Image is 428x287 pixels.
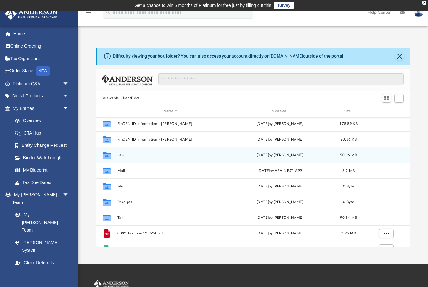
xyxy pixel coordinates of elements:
[364,109,408,114] div: id
[9,115,78,127] a: Overview
[339,247,358,251] span: 784.52 KB
[269,54,303,59] a: [DOMAIN_NAME]
[227,168,333,174] div: [DATE] by ABA_NEST_APP
[227,231,333,236] div: [DATE] by [PERSON_NAME]
[227,109,333,114] div: Modified
[336,109,361,114] div: Size
[9,127,78,139] a: CTA Hub
[342,169,355,172] span: 6.2 MB
[9,139,78,152] a: Entity Change Request
[394,94,404,103] button: Add
[227,121,333,127] div: [DATE] by [PERSON_NAME]
[99,109,114,114] div: id
[422,1,426,5] div: close
[257,153,269,157] span: [DATE]
[414,8,423,17] img: User Pic
[341,138,357,141] span: 90.16 KB
[379,229,393,238] button: More options
[340,216,357,219] span: 90.54 MB
[343,200,354,204] span: 0 Byte
[117,231,224,235] span: 8832 Tax form 120624.pdf
[227,199,333,205] div: [DATE] by [PERSON_NAME]
[63,77,75,90] span: arrow_drop_down
[343,185,354,188] span: 0 Byte
[4,90,78,102] a: Digital Productsarrow_drop_down
[9,209,72,237] a: My [PERSON_NAME] Team
[9,256,75,269] a: Client Referrals
[4,28,78,40] a: Home
[117,169,224,173] button: Mail
[117,200,224,204] button: Receipts
[339,122,358,126] span: 178.89 KB
[117,137,224,141] button: FinCEN ID Information - [PERSON_NAME]
[63,189,75,202] span: arrow_drop_down
[117,153,224,157] button: Law
[117,216,224,220] button: Tax
[227,137,333,142] div: [DATE] by [PERSON_NAME]
[63,102,75,115] span: arrow_drop_down
[85,12,92,16] a: menu
[117,122,224,126] button: FinCEN ID Information - [PERSON_NAME]
[395,52,404,61] button: Close
[4,52,78,65] a: Tax Organizers
[63,90,75,103] span: arrow_drop_down
[117,184,224,188] button: Misc
[227,215,333,221] div: [DATE] by [PERSON_NAME]
[340,153,357,157] span: 50.06 MB
[134,2,271,9] div: Get a chance to win 6 months of Platinum for free just by filling out this
[105,8,112,15] i: search
[4,189,75,209] a: My [PERSON_NAME] Teamarrow_drop_down
[4,65,78,78] a: Order StatusNEW
[379,244,393,254] button: More options
[117,247,224,251] span: IMG_5184.JPEG
[9,151,78,164] a: Binder Walkthrough
[85,9,92,16] i: menu
[117,109,224,114] div: Name
[4,40,78,53] a: Online Ordering
[158,73,404,85] input: Search files and folders
[274,2,294,9] a: survey
[9,236,75,256] a: [PERSON_NAME] System
[4,77,78,90] a: Platinum Q&Aarrow_drop_down
[341,232,356,235] span: 2.75 MB
[227,152,333,158] div: by [PERSON_NAME]
[3,8,60,20] img: Anderson Advisors Platinum Portal
[227,184,333,189] div: [DATE] by [PERSON_NAME]
[103,95,140,101] button: Viewable-ClientDocs
[4,102,78,115] a: My Entitiesarrow_drop_down
[113,53,345,59] div: Difficulty viewing your box folder? You can also access your account directly on outside of the p...
[227,246,333,252] div: [DATE] by [PERSON_NAME]
[9,176,78,189] a: Tax Due Dates
[382,94,391,103] button: Switch to Grid View
[96,118,410,248] div: grid
[36,66,50,76] div: NEW
[9,164,75,177] a: My Blueprint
